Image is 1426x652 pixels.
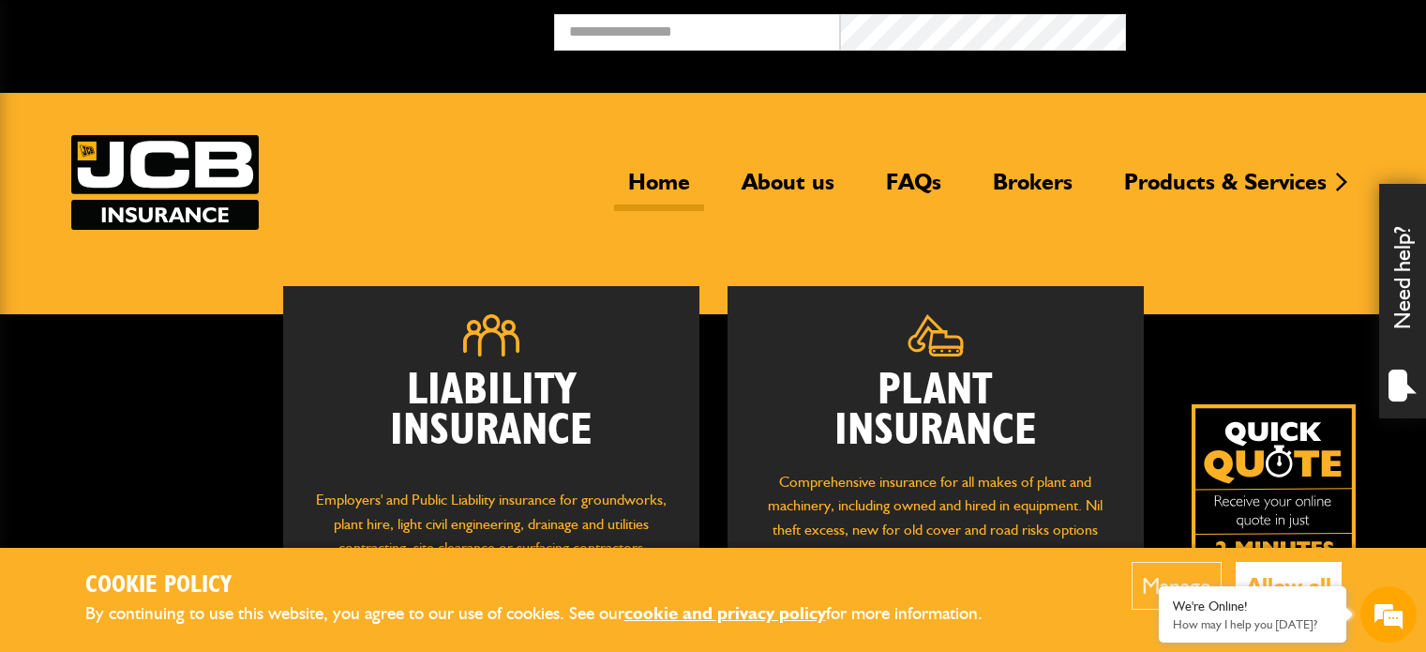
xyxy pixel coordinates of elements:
[624,602,826,624] a: cookie and privacy policy
[1126,14,1412,43] button: Broker Login
[311,371,671,470] h2: Liability Insurance
[756,470,1116,566] p: Comprehensive insurance for all makes of plant and machinery, including owned and hired in equipm...
[71,135,259,230] img: JCB Insurance Services logo
[71,135,259,230] a: JCB Insurance Services
[728,168,848,211] a: About us
[979,168,1087,211] a: Brokers
[1192,404,1356,569] a: Get your insurance quote isn just 2-minutes
[1173,599,1332,614] div: We're Online!
[311,488,671,578] p: Employers' and Public Liability insurance for groundworks, plant hire, light civil engineering, d...
[614,168,704,211] a: Home
[872,168,955,211] a: FAQs
[1110,168,1341,211] a: Products & Services
[1379,184,1426,418] div: Need help?
[1132,562,1222,610] button: Manage
[85,571,1013,600] h2: Cookie Policy
[756,371,1116,451] h2: Plant Insurance
[1173,617,1332,631] p: How may I help you today?
[85,599,1013,629] p: By continuing to use this website, you agree to our use of cookies. See our for more information.
[1236,562,1342,610] button: Allow all
[1192,404,1356,569] img: Quick Quote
